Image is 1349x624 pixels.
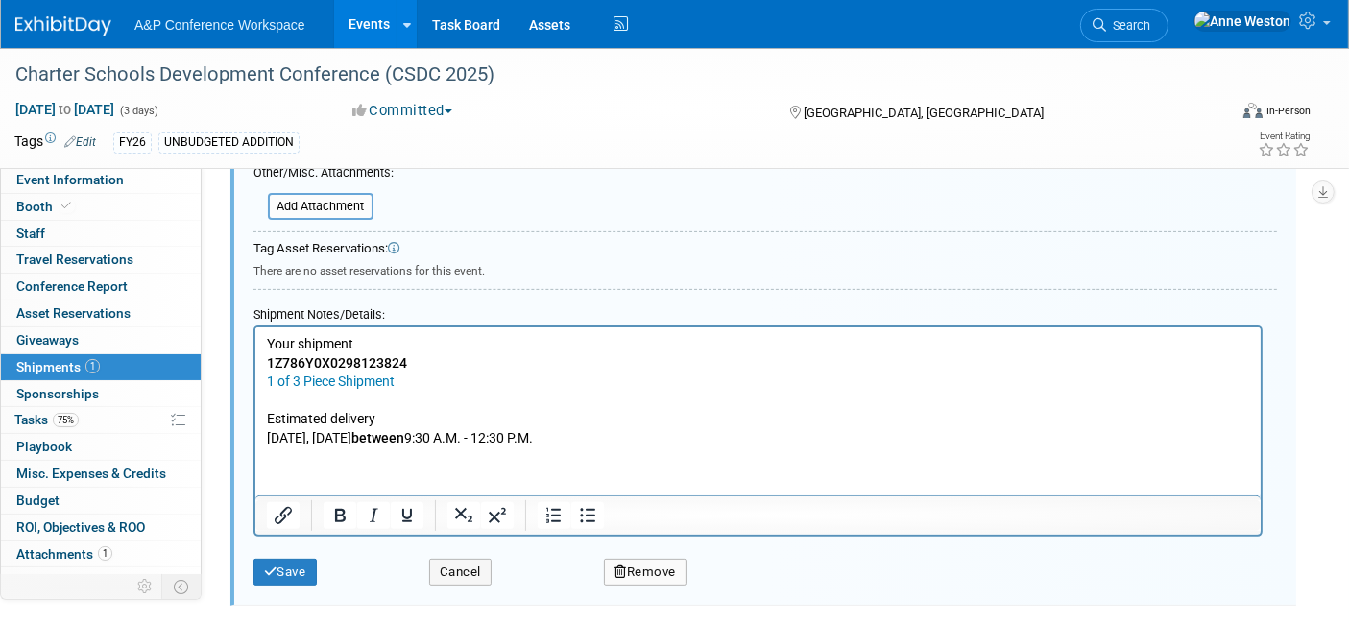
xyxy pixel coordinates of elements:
button: Numbered list [538,502,570,529]
i: Booth reservation complete [61,201,71,211]
span: (3 days) [118,105,158,117]
span: Budget [16,492,60,508]
span: Booth [16,199,75,214]
span: Misc. Expenses & Credits [16,466,166,481]
span: more [12,572,43,588]
a: Tasks75% [1,407,201,433]
a: Travel Reservations [1,247,201,273]
button: Remove [604,559,687,586]
span: Staff [16,226,45,241]
a: Budget [1,488,201,514]
button: Insert/edit link [267,502,300,529]
div: Tag Asset Reservations: [253,240,1277,258]
span: [GEOGRAPHIC_DATA], [GEOGRAPHIC_DATA] [804,106,1044,120]
span: ROI, Objectives & ROO [16,519,145,535]
span: Travel Reservations [16,252,133,267]
span: Giveaways [16,332,79,348]
a: Asset Reservations [1,300,201,326]
a: Sponsorships [1,381,201,407]
div: In-Person [1265,104,1311,118]
button: Cancel [429,559,492,586]
button: Underline [391,502,423,529]
td: Toggle Event Tabs [162,574,202,599]
span: Shipments [16,359,100,374]
td: Tags [14,132,96,154]
span: Playbook [16,439,72,454]
span: Conference Report [16,278,128,294]
div: Event Format [1119,100,1311,129]
div: There are no asset reservations for this event. [253,258,1277,279]
span: Attachments [16,546,112,562]
span: 1 [98,546,112,561]
img: Anne Weston [1193,11,1291,32]
div: Event Rating [1258,132,1310,141]
a: Staff [1,221,201,247]
span: Sponsorships [16,386,99,401]
a: ROI, Objectives & ROO [1,515,201,540]
div: Charter Schools Development Conference (CSDC 2025) [9,58,1200,92]
a: Booth [1,194,201,220]
button: Save [253,559,317,586]
img: ExhibitDay [15,16,111,36]
span: Tasks [14,412,79,427]
a: Playbook [1,434,201,460]
div: UNBUDGETED ADDITION [158,132,300,153]
button: Bullet list [571,502,604,529]
span: Event Information [16,172,124,187]
td: Personalize Event Tab Strip [129,574,162,599]
a: Edit [64,135,96,149]
div: FY26 [113,132,152,153]
a: Event Information [1,167,201,193]
button: Bold [324,502,356,529]
a: Search [1080,9,1168,42]
span: Asset Reservations [16,305,131,321]
button: Superscript [481,502,514,529]
button: Subscript [447,502,480,529]
span: 75% [53,413,79,427]
span: Search [1106,18,1150,33]
img: Format-Inperson.png [1243,103,1263,118]
span: 1 [85,359,100,373]
iframe: Rich Text Area [255,327,1261,495]
div: Other/Misc. Attachments: [253,164,394,186]
div: Shipment Notes/Details: [253,298,1263,325]
span: [DATE] [DATE] [14,101,115,118]
a: Conference Report [1,274,201,300]
a: Attachments1 [1,541,201,567]
button: Italic [357,502,390,529]
a: Misc. Expenses & Credits [1,461,201,487]
span: to [56,102,74,117]
a: Shipments1 [1,354,201,380]
a: more [1,567,201,593]
span: A&P Conference Workspace [134,17,305,33]
button: Committed [346,101,460,121]
a: Giveaways [1,327,201,353]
